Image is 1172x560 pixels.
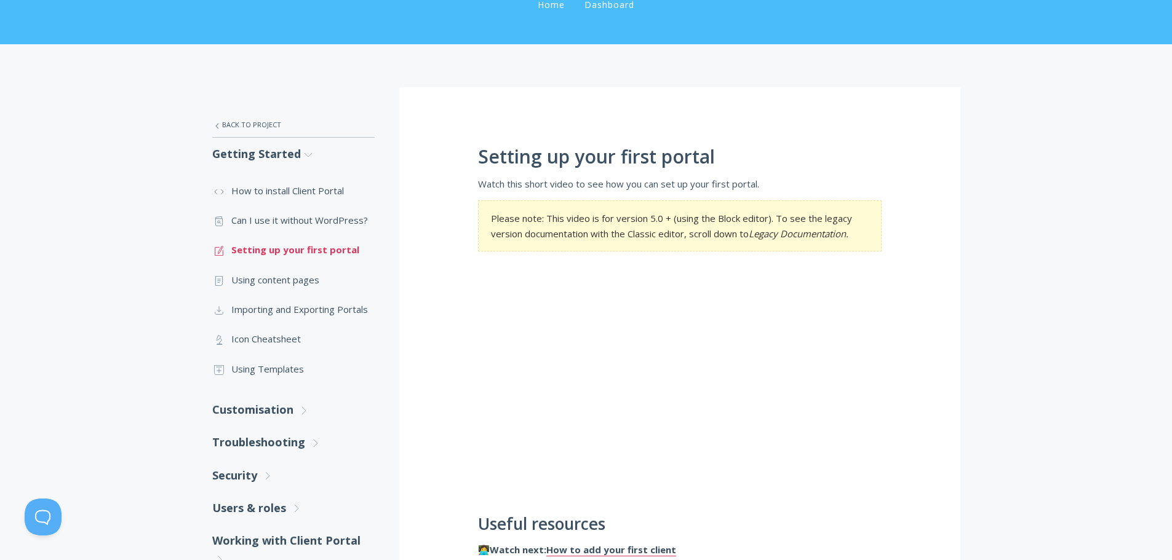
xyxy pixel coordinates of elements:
[212,265,375,294] a: Using content pages
[212,426,375,459] a: Troubleshooting
[212,176,375,205] a: How to install Client Portal
[478,176,882,191] p: Watch this short video to see how you can set up your first portal.
[749,227,848,240] em: Legacy Documentation.
[478,146,882,167] h1: Setting up your first portal
[478,270,882,497] iframe: To enrich screen reader interactions, please activate Accessibility in Grammarly extension settings
[546,543,676,556] a: How to add your first client
[212,294,375,324] a: Importing and Exporting Portals
[25,499,62,535] iframe: Toggle Customer Support
[212,112,375,138] a: Back to Project
[212,205,375,235] a: Can I use it without WordPress?
[478,515,882,534] h2: Useful resources
[212,235,375,264] a: Setting up your first portal
[212,354,375,384] a: Using Templates
[212,138,375,170] a: Getting Started
[478,542,882,557] p: 👩‍💻
[212,324,375,353] a: Icon Cheatsheet
[490,543,676,556] strong: Watch next:
[212,492,375,524] a: Users & roles
[212,459,375,492] a: Security
[478,200,882,251] section: Please note: This video is for version 5.0 + (using the Block editor). To see the legacy version ...
[212,393,375,426] a: Customisation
